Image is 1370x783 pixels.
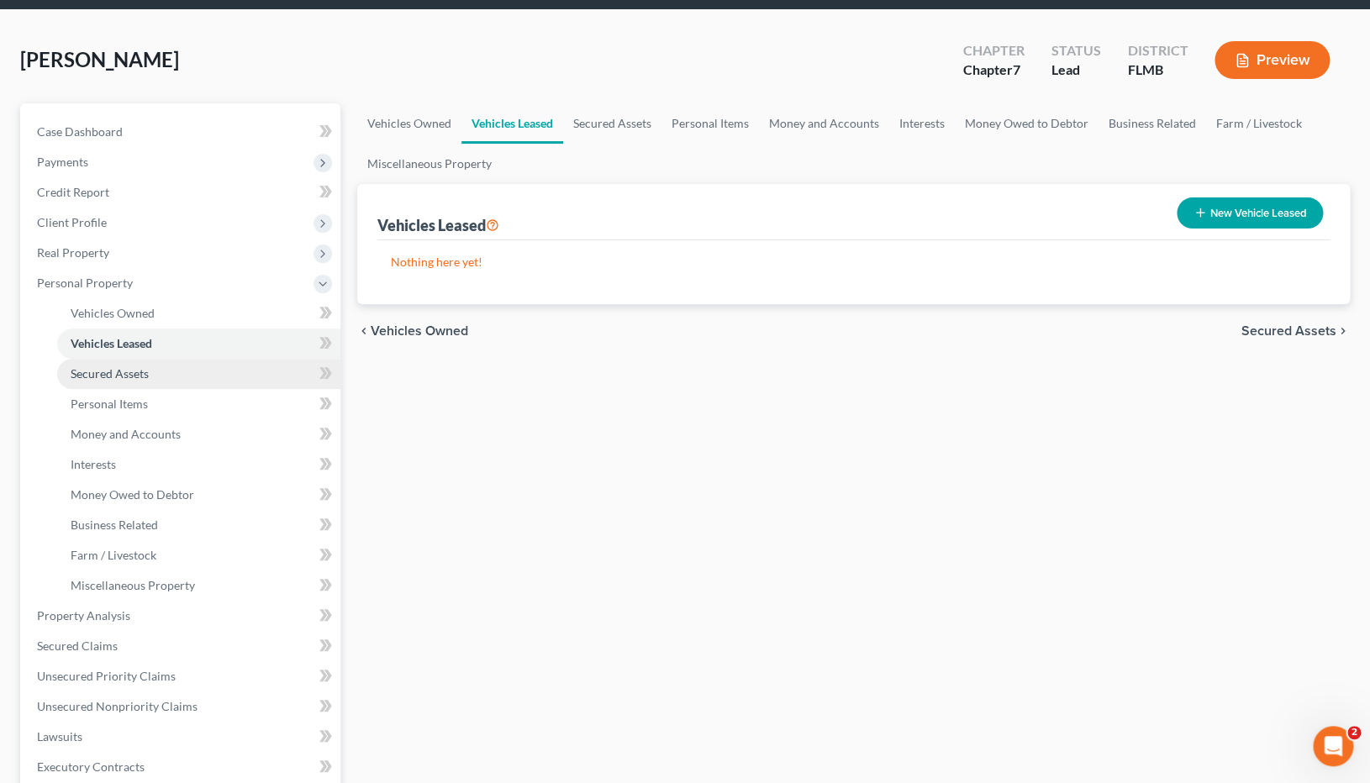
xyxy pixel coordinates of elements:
[1177,197,1323,229] button: New Vehicle Leased
[1347,726,1361,739] span: 2
[24,661,340,691] a: Unsecured Priority Claims
[71,306,155,320] span: Vehicles Owned
[1313,726,1353,766] iframe: Intercom live chat
[57,449,340,480] a: Interests
[57,540,340,570] a: Farm / Livestock
[37,245,109,260] span: Real Property
[57,359,340,389] a: Secured Assets
[57,298,340,328] a: Vehicles Owned
[57,328,340,359] a: Vehicles Leased
[357,324,468,338] button: chevron_left Vehicles Owned
[37,638,118,653] span: Secured Claims
[71,518,158,532] span: Business Related
[962,60,1024,80] div: Chapter
[24,177,340,208] a: Credit Report
[1051,41,1100,60] div: Status
[889,103,955,144] a: Interests
[759,103,889,144] a: Money and Accounts
[661,103,759,144] a: Personal Items
[24,601,340,631] a: Property Analysis
[37,608,130,623] span: Property Analysis
[1127,41,1188,60] div: District
[1215,41,1330,79] button: Preview
[24,117,340,147] a: Case Dashboard
[71,578,195,592] span: Miscellaneous Property
[37,729,82,744] span: Lawsuits
[371,324,468,338] span: Vehicles Owned
[71,336,152,350] span: Vehicles Leased
[57,419,340,449] a: Money and Accounts
[37,759,145,774] span: Executory Contracts
[24,722,340,752] a: Lawsuits
[71,366,149,381] span: Secured Assets
[37,124,123,139] span: Case Dashboard
[71,487,194,502] span: Money Owed to Debtor
[357,324,371,338] i: chevron_left
[37,699,198,713] span: Unsecured Nonpriority Claims
[57,480,340,510] a: Money Owed to Debtor
[357,103,461,144] a: Vehicles Owned
[20,47,179,71] span: [PERSON_NAME]
[37,155,88,169] span: Payments
[37,185,109,199] span: Credit Report
[37,276,133,290] span: Personal Property
[563,103,661,144] a: Secured Assets
[377,215,499,235] div: Vehicles Leased
[24,752,340,782] a: Executory Contracts
[1051,60,1100,80] div: Lead
[357,144,502,184] a: Miscellaneous Property
[37,215,107,229] span: Client Profile
[71,397,148,411] span: Personal Items
[57,570,340,601] a: Miscellaneous Property
[57,389,340,419] a: Personal Items
[57,510,340,540] a: Business Related
[1241,324,1350,338] button: Secured Assets chevron_right
[955,103,1099,144] a: Money Owed to Debtor
[962,41,1024,60] div: Chapter
[1206,103,1312,144] a: Farm / Livestock
[1127,60,1188,80] div: FLMB
[1012,61,1020,77] span: 7
[71,548,156,562] span: Farm / Livestock
[391,254,1317,271] p: Nothing here yet!
[71,427,181,441] span: Money and Accounts
[1241,324,1336,338] span: Secured Assets
[461,103,563,144] a: Vehicles Leased
[1336,324,1350,338] i: chevron_right
[1099,103,1206,144] a: Business Related
[71,457,116,471] span: Interests
[24,691,340,722] a: Unsecured Nonpriority Claims
[37,669,176,683] span: Unsecured Priority Claims
[24,631,340,661] a: Secured Claims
